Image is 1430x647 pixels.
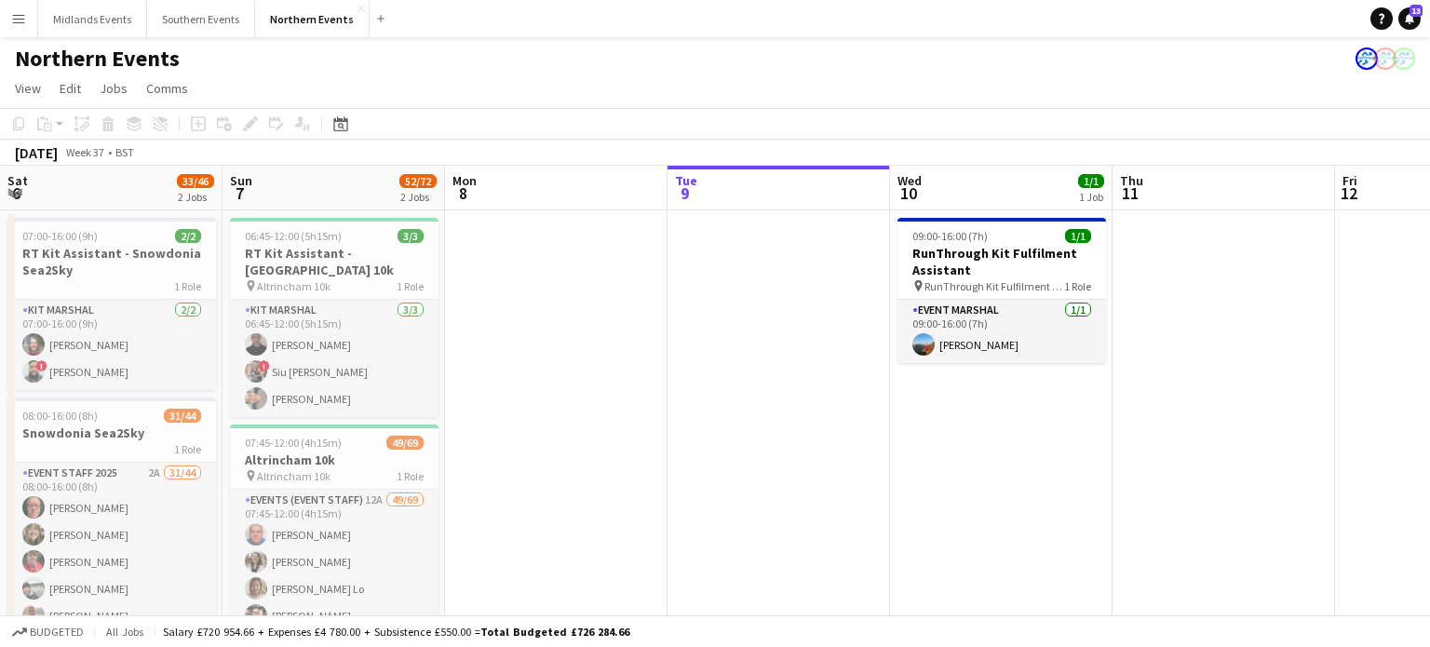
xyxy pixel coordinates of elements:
span: RunThrough Kit Fulfilment Assistant [924,279,1064,293]
app-job-card: 09:00-16:00 (7h)1/1RunThrough Kit Fulfilment Assistant RunThrough Kit Fulfilment Assistant1 RoleE... [897,218,1106,363]
app-user-avatar: RunThrough Events [1393,47,1415,70]
span: 13 [1410,5,1423,17]
h1: Northern Events [15,45,180,73]
button: Midlands Events [38,1,147,37]
app-card-role: Kit Marshal2/207:00-16:00 (9h)[PERSON_NAME]![PERSON_NAME] [7,300,216,390]
span: 31/44 [164,409,201,423]
h3: Altrincham 10k [230,452,438,468]
button: Northern Events [255,1,370,37]
span: ! [259,360,270,371]
span: 52/72 [399,174,437,188]
h3: RT Kit Assistant - [GEOGRAPHIC_DATA] 10k [230,245,438,278]
h3: RT Kit Assistant - Snowdonia Sea2Sky [7,245,216,278]
span: All jobs [102,625,147,639]
span: Jobs [100,80,128,97]
div: 1 Job [1079,190,1103,204]
span: Sat [7,172,28,189]
span: 1/1 [1078,174,1104,188]
span: 2/2 [175,229,201,243]
div: 2 Jobs [178,190,213,204]
span: 7 [227,182,252,204]
span: Week 37 [61,145,108,159]
span: Thu [1120,172,1143,189]
span: 10 [895,182,922,204]
span: ! [36,360,47,371]
h3: Snowdonia Sea2Sky [7,425,216,441]
span: Total Budgeted £726 284.66 [480,625,629,639]
span: Fri [1342,172,1357,189]
a: 13 [1398,7,1421,30]
button: Budgeted [9,622,87,642]
span: 12 [1340,182,1357,204]
a: Jobs [92,76,135,101]
span: Altrincham 10k [257,279,331,293]
span: Mon [452,172,477,189]
a: Comms [139,76,196,101]
span: View [15,80,41,97]
app-user-avatar: RunThrough Events [1374,47,1396,70]
span: 08:00-16:00 (8h) [22,409,98,423]
span: 1 Role [1064,279,1091,293]
button: Southern Events [147,1,255,37]
app-job-card: 07:00-16:00 (9h)2/2RT Kit Assistant - Snowdonia Sea2Sky1 RoleKit Marshal2/207:00-16:00 (9h)[PERSO... [7,218,216,390]
app-job-card: 06:45-12:00 (5h15m)3/3RT Kit Assistant - [GEOGRAPHIC_DATA] 10k Altrincham 10k1 RoleKit Marshal3/3... [230,218,438,417]
app-card-role: Event Marshal1/109:00-16:00 (7h)[PERSON_NAME] [897,300,1106,363]
span: Wed [897,172,922,189]
span: 1 Role [397,469,424,483]
span: Sun [230,172,252,189]
span: 07:00-16:00 (9h) [22,229,98,243]
a: View [7,76,48,101]
app-user-avatar: RunThrough Events [1356,47,1378,70]
span: 11 [1117,182,1143,204]
span: 07:45-12:00 (4h15m) [245,436,342,450]
span: 8 [450,182,477,204]
span: 1/1 [1065,229,1091,243]
span: 06:45-12:00 (5h15m) [245,229,342,243]
app-card-role: Kit Marshal3/306:45-12:00 (5h15m)[PERSON_NAME]!Siu [PERSON_NAME][PERSON_NAME] [230,300,438,417]
span: Altrincham 10k [257,469,331,483]
span: 09:00-16:00 (7h) [912,229,988,243]
span: Comms [146,80,188,97]
span: 3/3 [398,229,424,243]
span: 1 Role [397,279,424,293]
span: 33/46 [177,174,214,188]
h3: RunThrough Kit Fulfilment Assistant [897,245,1106,278]
div: [DATE] [15,143,58,162]
span: 49/69 [386,436,424,450]
div: 2 Jobs [400,190,436,204]
span: Tue [675,172,697,189]
div: BST [115,145,134,159]
span: Budgeted [30,626,84,639]
span: 1 Role [174,279,201,293]
span: 9 [672,182,697,204]
span: 6 [5,182,28,204]
span: 1 Role [174,442,201,456]
span: Edit [60,80,81,97]
a: Edit [52,76,88,101]
div: Salary £720 954.66 + Expenses £4 780.00 + Subsistence £550.00 = [163,625,629,639]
